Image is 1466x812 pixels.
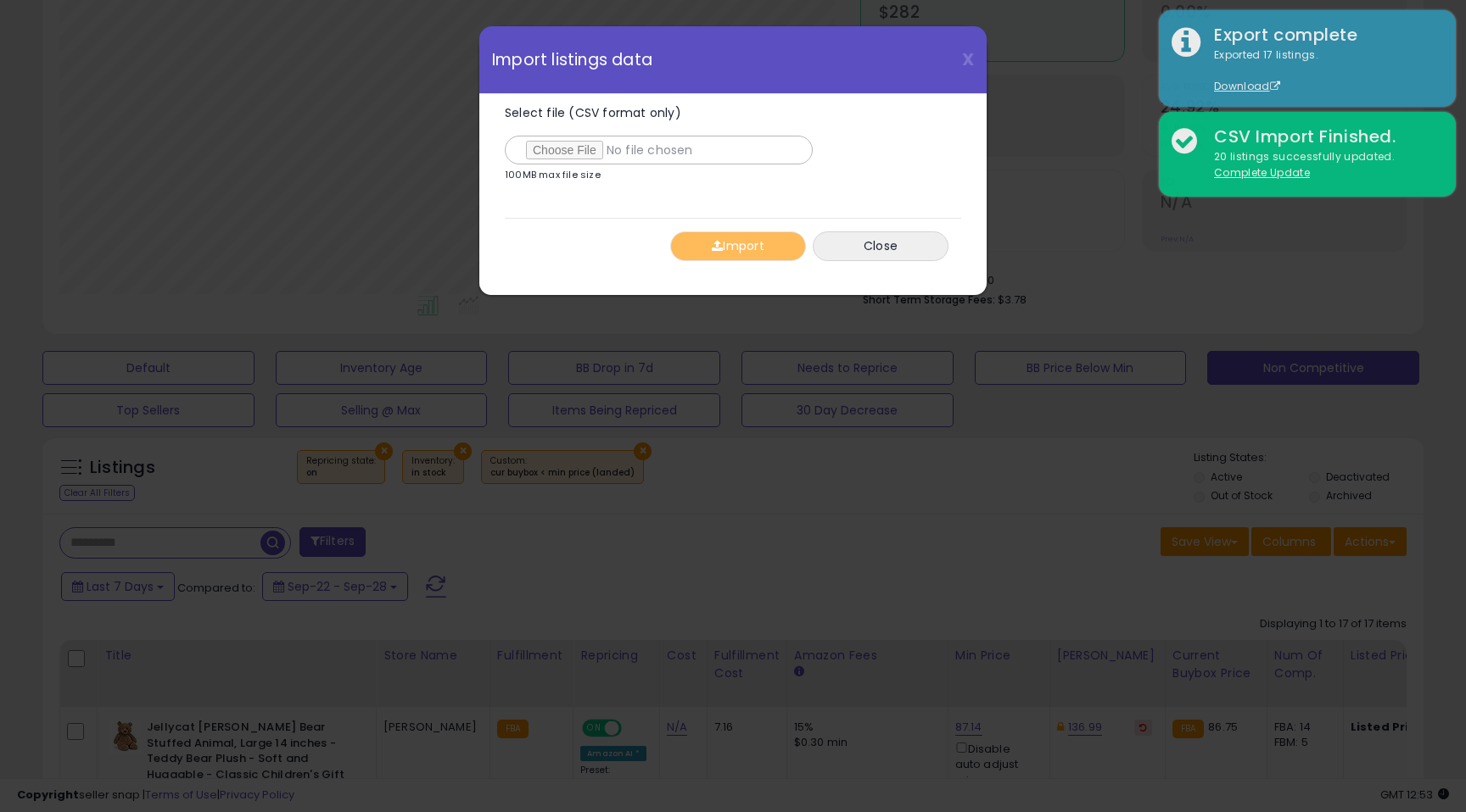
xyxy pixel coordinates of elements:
button: Close [813,231,948,261]
span: Select file (CSV format only) [505,104,681,121]
div: Export complete [1201,23,1443,47]
span: Import listings data [492,52,652,68]
p: 100MB max file size [505,170,601,180]
div: Exported 17 listings. [1201,47,1443,95]
div: CSV Import Finished. [1201,125,1443,149]
a: Download [1214,79,1280,93]
u: Complete Update [1214,165,1310,180]
span: X [962,47,974,71]
button: Import [670,231,806,261]
div: 20 listings successfully updated. [1201,149,1443,181]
